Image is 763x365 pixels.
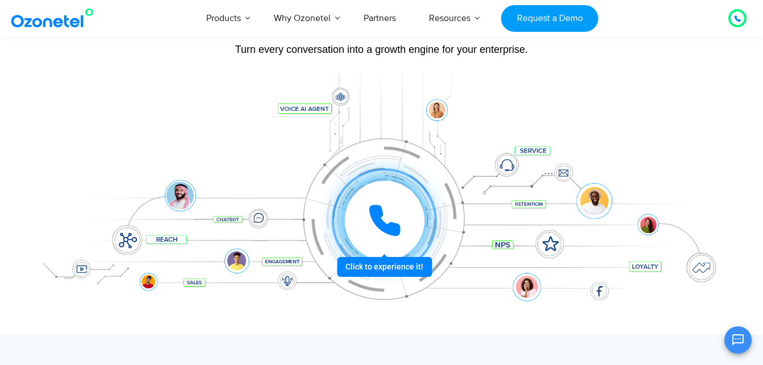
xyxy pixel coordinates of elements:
[27,43,737,56] div: Turn every conversation into a growth engine for your enterprise.
[501,5,598,32] a: Request a Demo
[724,326,752,354] button: Open chat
